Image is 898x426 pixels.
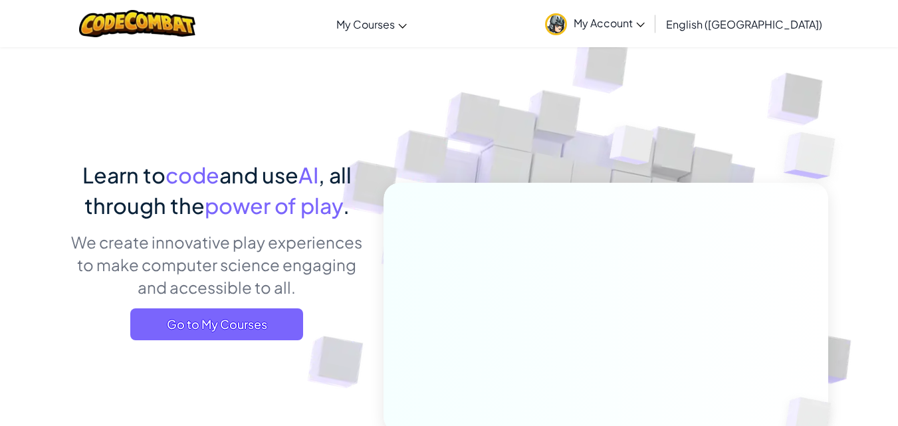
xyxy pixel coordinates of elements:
[584,99,680,198] img: Overlap cubes
[574,16,645,30] span: My Account
[298,161,318,188] span: AI
[79,10,195,37] img: CodeCombat logo
[130,308,303,340] a: Go to My Courses
[219,161,298,188] span: and use
[757,100,872,212] img: Overlap cubes
[336,17,395,31] span: My Courses
[538,3,651,45] a: My Account
[330,6,413,42] a: My Courses
[666,17,822,31] span: English ([GEOGRAPHIC_DATA])
[166,161,219,188] span: code
[659,6,829,42] a: English ([GEOGRAPHIC_DATA])
[205,192,343,219] span: power of play
[82,161,166,188] span: Learn to
[343,192,350,219] span: .
[545,13,567,35] img: avatar
[70,231,364,298] p: We create innovative play experiences to make computer science engaging and accessible to all.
